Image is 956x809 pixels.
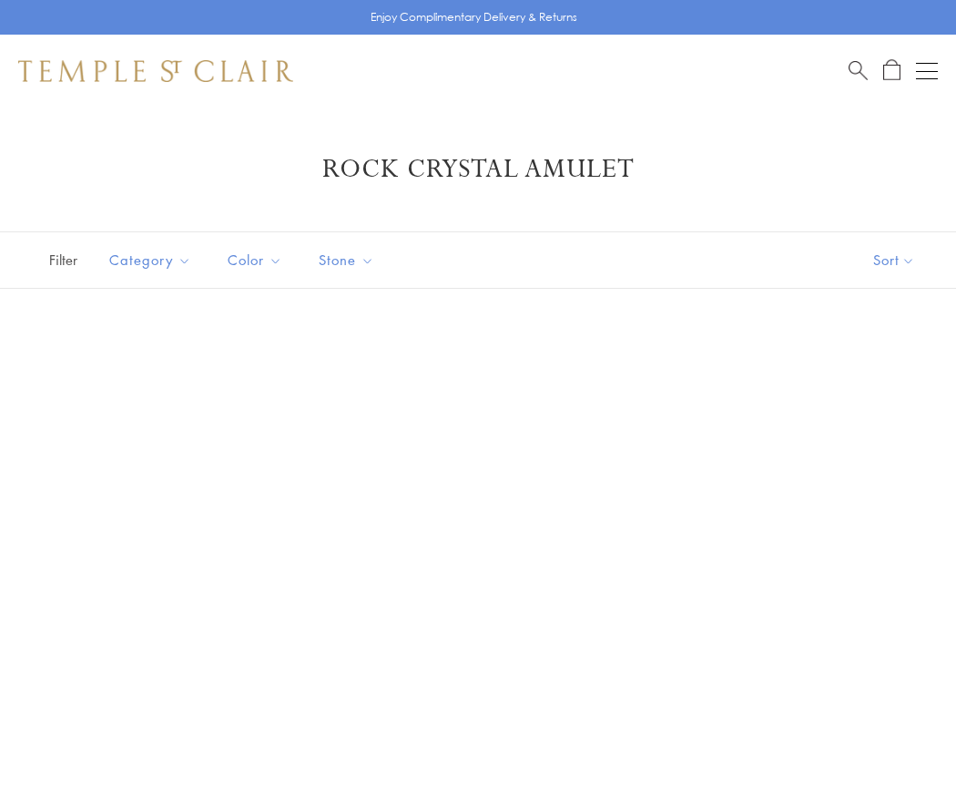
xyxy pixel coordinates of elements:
[883,59,900,82] a: Open Shopping Bag
[214,240,296,281] button: Color
[310,249,388,271] span: Stone
[219,249,296,271] span: Color
[96,240,205,281] button: Category
[832,232,956,288] button: Show sort by
[849,59,868,82] a: Search
[916,60,938,82] button: Open navigation
[305,240,388,281] button: Stone
[100,249,205,271] span: Category
[46,153,910,186] h1: Rock Crystal Amulet
[18,60,293,82] img: Temple St. Clair
[371,8,577,26] p: Enjoy Complimentary Delivery & Returns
